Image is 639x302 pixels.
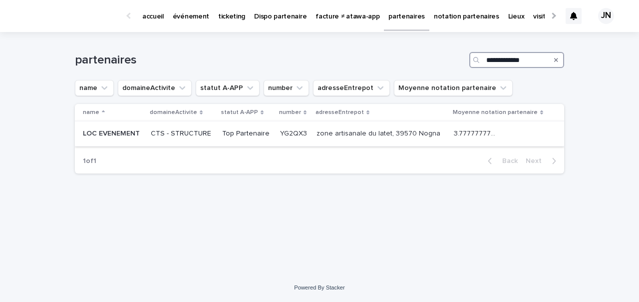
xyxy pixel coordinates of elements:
p: CTS - STRUCTURE [151,129,214,138]
button: domaineActivite [118,80,192,96]
p: 1 of 1 [75,149,104,173]
p: YG2QX3 [280,127,309,138]
p: adresseEntrepot [316,107,364,118]
input: Search [469,52,564,68]
button: number [264,80,309,96]
p: number [279,107,301,118]
button: Back [480,156,522,165]
button: Next [522,156,564,165]
a: Powered By Stacker [294,284,344,290]
p: name [83,107,99,118]
button: name [75,80,114,96]
span: Back [496,157,518,164]
p: zone artisanale du latet, 39570 Nogna [317,127,442,138]
button: statut A-APP [196,80,260,96]
p: statut A-APP [221,107,258,118]
p: domaineActivite [150,107,197,118]
img: Ls34BcGeRexTGTNfXpUC [20,6,117,26]
tr: LOC EVENEMENTLOC EVENEMENT CTS - STRUCTURETop PartenaireYG2QX3YG2QX3 zone artisanale du latet, 39... [75,121,564,146]
p: 3.7777777777777777 [454,127,497,138]
p: Top Partenaire [222,129,272,138]
p: LOC EVENEMENT [83,127,142,138]
button: Moyenne notation partenaire [394,80,513,96]
div: JN [598,8,614,24]
span: Next [526,157,548,164]
button: adresseEntrepot [313,80,390,96]
h1: partenaires [75,53,465,67]
p: Moyenne notation partenaire [453,107,538,118]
